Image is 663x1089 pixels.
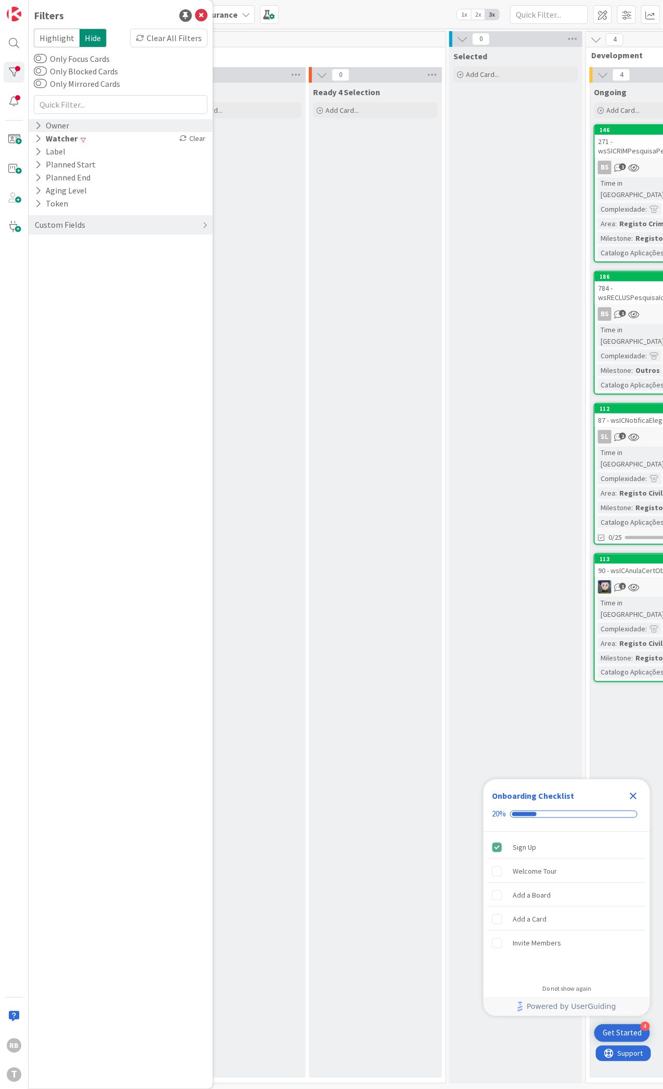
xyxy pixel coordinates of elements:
[598,161,612,174] div: BS
[38,50,433,60] span: Upstream
[645,203,647,215] span: :
[7,7,21,21] img: Visit kanbanzone.com
[619,583,626,590] span: 1
[80,29,107,47] span: Hide
[488,860,646,883] div: Welcome Tour is incomplete.
[645,473,647,484] span: :
[619,433,626,439] span: 2
[513,889,551,902] div: Add a Board
[7,1068,21,1082] div: T
[332,69,349,81] span: 0
[513,841,536,854] div: Sign Up
[598,502,631,513] div: Milestone
[598,430,612,444] div: SL
[326,106,359,115] span: Add Card...
[598,580,612,594] img: LS
[492,810,506,819] div: 20%
[34,132,79,145] div: Watcher
[594,1025,650,1042] div: Open Get Started checklist, remaining modules: 4
[598,623,645,634] div: Complexidade
[488,884,646,907] div: Add a Board is incomplete.
[615,638,617,649] span: :
[492,790,574,802] div: Onboarding Checklist
[488,836,646,859] div: Sign Up is complete.
[527,1001,616,1013] span: Powered by UserGuiding
[472,33,490,45] span: 0
[488,932,646,955] div: Invite Members is incomplete.
[606,33,623,46] span: 4
[598,232,631,244] div: Milestone
[34,197,69,210] div: Token
[489,997,645,1016] a: Powered by UserGuiding
[542,985,591,993] div: Do not show again
[645,623,647,634] span: :
[633,365,662,376] div: Outros
[466,70,499,79] span: Add Card...
[598,365,631,376] div: Milestone
[34,29,80,47] span: Highlight
[513,865,557,878] div: Welcome Tour
[457,9,471,20] span: 1x
[598,203,645,215] div: Complexidade
[34,145,67,158] div: Label
[485,9,499,20] span: 3x
[613,69,630,81] span: 4
[34,171,92,184] div: Planned End
[603,1028,642,1039] div: Get Started
[22,2,47,14] span: Support
[598,487,615,499] div: Area
[598,652,631,664] div: Milestone
[641,1022,650,1031] div: 4
[606,106,640,115] span: Add Card...
[34,54,47,64] button: Only Focus Cards
[34,158,97,171] div: Planned Start
[453,51,487,61] span: Selected
[615,218,617,229] span: :
[510,5,588,24] input: Quick Filter...
[619,163,626,170] span: 1
[598,350,645,361] div: Complexidade
[625,788,642,805] div: Close Checklist
[615,487,617,499] span: :
[608,532,622,543] span: 0/25
[34,65,118,77] label: Only Blocked Cards
[177,132,207,145] div: Clear
[631,232,633,244] span: :
[631,502,633,513] span: :
[488,908,646,931] div: Add a Card is incomplete.
[598,638,615,649] div: Area
[598,218,615,229] div: Area
[484,780,650,1016] div: Checklist Container
[484,832,650,978] div: Checklist items
[34,184,88,197] div: Aging Level
[34,8,64,23] div: Filters
[7,1039,21,1053] div: RB
[313,87,380,97] span: Ready 4 Selection
[34,95,207,114] input: Quick Filter...
[631,365,633,376] span: :
[34,218,86,231] div: Custom Fields
[484,997,650,1016] div: Footer
[598,473,645,484] div: Complexidade
[598,307,612,321] div: BS
[471,9,485,20] span: 2x
[492,810,642,819] div: Checklist progress: 20%
[34,79,47,89] button: Only Mirrored Cards
[34,53,110,65] label: Only Focus Cards
[594,87,627,97] span: Ongoing
[645,350,647,361] span: :
[130,29,207,47] div: Clear All Filters
[631,652,633,664] span: :
[513,913,547,926] div: Add a Card
[513,937,561,950] div: Invite Members
[34,77,120,90] label: Only Mirrored Cards
[619,310,626,317] span: 1
[34,119,70,132] div: Owner
[34,66,47,76] button: Only Blocked Cards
